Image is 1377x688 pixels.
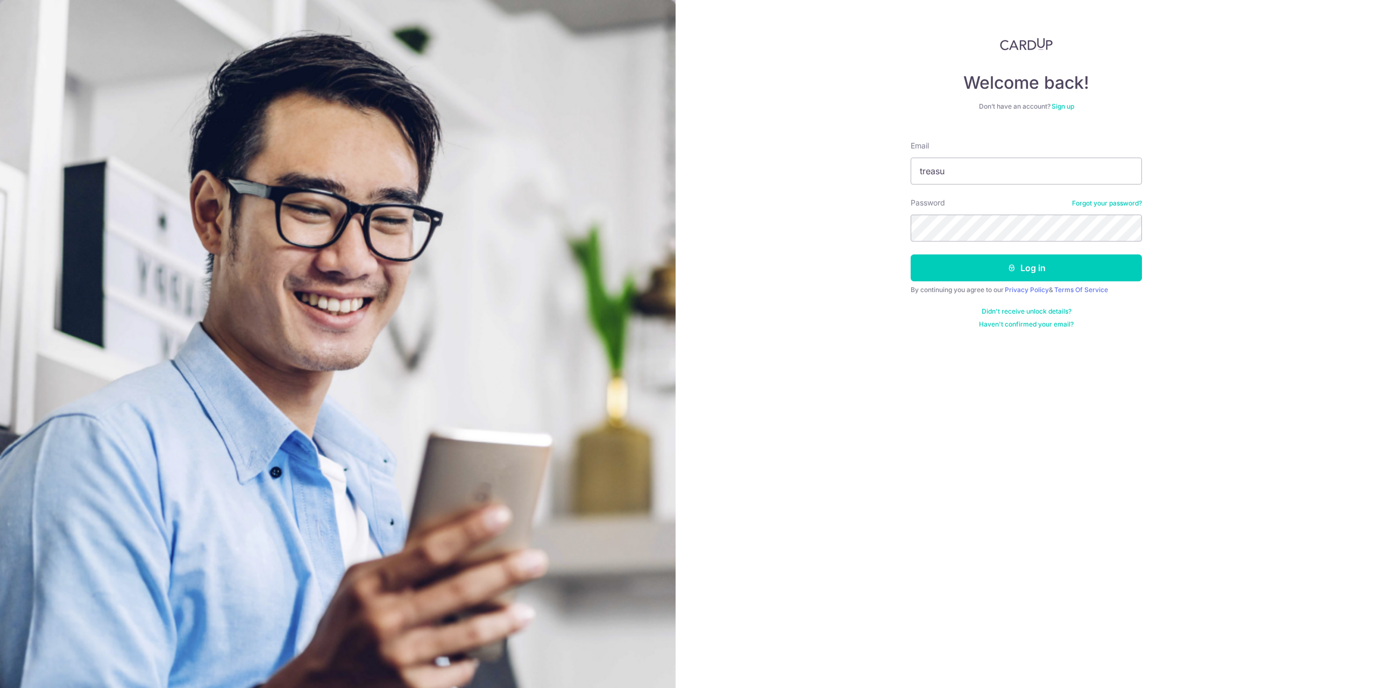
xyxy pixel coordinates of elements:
[1072,199,1142,208] a: Forgot your password?
[911,72,1142,94] h4: Welcome back!
[911,102,1142,111] div: Don’t have an account?
[911,286,1142,294] div: By continuing you agree to our &
[979,320,1074,329] a: Haven't confirmed your email?
[1000,38,1053,51] img: CardUp Logo
[1005,286,1049,294] a: Privacy Policy
[911,140,929,151] label: Email
[911,197,945,208] label: Password
[911,158,1142,185] input: Enter your Email
[982,307,1071,316] a: Didn't receive unlock details?
[911,254,1142,281] button: Log in
[1052,102,1074,110] a: Sign up
[1054,286,1108,294] a: Terms Of Service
